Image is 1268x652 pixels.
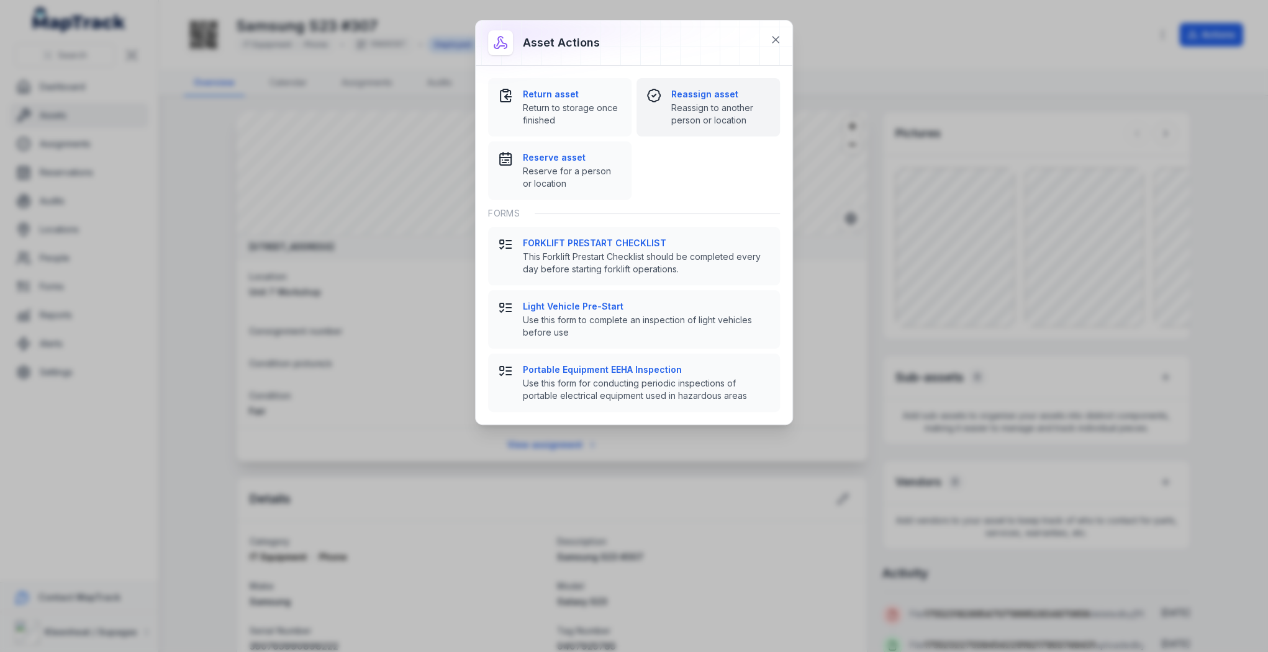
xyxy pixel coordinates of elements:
button: Light Vehicle Pre-StartUse this form to complete an inspection of light vehicles before use [488,290,780,349]
strong: FORKLIFT PRESTART CHECKLIST [523,237,770,249]
div: Forms [488,200,780,227]
button: Reserve assetReserve for a person or location [488,141,632,200]
span: Use this form to complete an inspection of light vehicles before use [523,314,770,339]
strong: Portable Equipment EEHA Inspection [523,364,770,376]
span: This Forklift Prestart Checklist should be completed every day before starting forklift operations. [523,251,770,275]
button: Portable Equipment EEHA InspectionUse this form for conducting periodic inspections of portable e... [488,354,780,412]
strong: Reassign asset [671,88,770,100]
button: Reassign assetReassign to another person or location [636,78,780,136]
strong: Light Vehicle Pre-Start [523,300,770,313]
span: Reserve for a person or location [523,165,622,190]
span: Use this form for conducting periodic inspections of portable electrical equipment used in hazard... [523,377,770,402]
h3: Asset actions [523,34,600,51]
button: FORKLIFT PRESTART CHECKLISTThis Forklift Prestart Checklist should be completed every day before ... [488,227,780,285]
span: Return to storage once finished [523,102,622,127]
span: Reassign to another person or location [671,102,770,127]
strong: Reserve asset [523,151,622,164]
strong: Return asset [523,88,622,100]
button: Return assetReturn to storage once finished [488,78,632,136]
